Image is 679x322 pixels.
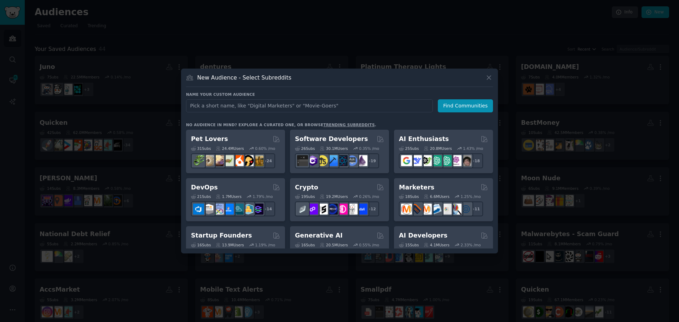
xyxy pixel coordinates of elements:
div: 0.26 % /mo [359,194,379,199]
img: 0xPolygon [307,204,318,215]
a: trending subreddits [323,123,375,127]
div: 26 Sub s [295,146,315,151]
img: PetAdvice [243,155,254,166]
img: reactnative [337,155,348,166]
img: AItoolsCatalog [421,155,432,166]
h2: AI Developers [399,231,447,240]
input: Pick a short name, like "Digital Marketers" or "Movie-Goers" [186,99,433,112]
img: iOSProgramming [327,155,338,166]
img: learnjavascript [317,155,328,166]
img: turtle [223,155,234,166]
img: ethstaker [317,204,328,215]
h3: New Audience - Select Subreddits [197,74,291,81]
img: OnlineMarketing [460,204,471,215]
img: defiblockchain [337,204,348,215]
div: 1.25 % /mo [461,194,481,199]
div: 16 Sub s [191,242,211,247]
img: googleads [441,204,452,215]
img: web3 [327,204,338,215]
div: 19 Sub s [295,194,315,199]
img: leopardgeckos [213,155,224,166]
div: 20.5M Users [320,242,348,247]
img: ethfinance [297,204,308,215]
img: chatgpt_prompts_ [441,155,452,166]
div: 30.1M Users [320,146,348,151]
img: AskMarketing [421,204,432,215]
img: ballpython [203,155,214,166]
div: 0.35 % /mo [359,146,379,151]
img: GoogleGeminiAI [401,155,412,166]
img: software [297,155,308,166]
h2: Marketers [399,183,434,192]
img: bigseo [411,204,422,215]
div: 25 Sub s [399,146,419,151]
div: 0.60 % /mo [255,146,275,151]
img: elixir [356,155,367,166]
img: DeepSeek [411,155,422,166]
div: 24.4M Users [216,146,244,151]
div: 4.1M Users [424,242,449,247]
div: 1.43 % /mo [463,146,483,151]
div: 1.19 % /mo [255,242,275,247]
img: azuredevops [193,204,204,215]
div: 1.79 % /mo [253,194,273,199]
img: herpetology [193,155,204,166]
div: 19.2M Users [320,194,348,199]
img: csharp [307,155,318,166]
div: No audience in mind? Explore a curated one, or browse . [186,122,376,127]
img: defi_ [356,204,367,215]
div: 0.55 % /mo [359,242,379,247]
div: 18 Sub s [399,194,419,199]
div: 20.8M Users [424,146,452,151]
div: 31 Sub s [191,146,211,151]
h2: Generative AI [295,231,343,240]
div: 1.7M Users [216,194,242,199]
div: 13.9M Users [216,242,244,247]
img: AWS_Certified_Experts [203,204,214,215]
img: AskComputerScience [347,155,358,166]
img: MarketingResearch [451,204,462,215]
img: DevOpsLinks [223,204,234,215]
div: 6.6M Users [424,194,449,199]
button: Find Communities [438,99,493,112]
img: cockatiel [233,155,244,166]
img: dogbreed [253,155,263,166]
h2: Crypto [295,183,318,192]
img: ArtificalIntelligence [460,155,471,166]
img: CryptoNews [347,204,358,215]
img: platformengineering [233,204,244,215]
div: + 11 [468,201,483,216]
img: OpenAIDev [451,155,462,166]
img: Emailmarketing [431,204,442,215]
img: content_marketing [401,204,412,215]
h2: Software Developers [295,135,368,144]
div: + 24 [260,153,275,168]
div: 16 Sub s [295,242,315,247]
div: + 18 [468,153,483,168]
img: PlatformEngineers [253,204,263,215]
div: + 12 [364,201,379,216]
div: + 14 [260,201,275,216]
img: Docker_DevOps [213,204,224,215]
div: 2.33 % /mo [461,242,481,247]
h2: DevOps [191,183,218,192]
div: 21 Sub s [191,194,211,199]
h2: AI Enthusiasts [399,135,449,144]
h2: Startup Founders [191,231,252,240]
h2: Pet Lovers [191,135,228,144]
div: + 19 [364,153,379,168]
img: chatgpt_promptDesign [431,155,442,166]
h3: Name your custom audience [186,92,493,97]
img: aws_cdk [243,204,254,215]
div: 15 Sub s [399,242,419,247]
